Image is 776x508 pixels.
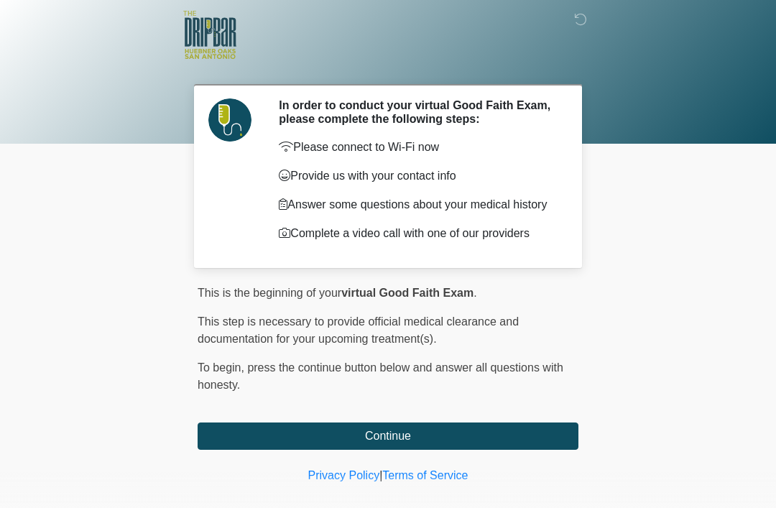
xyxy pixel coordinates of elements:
h2: In order to conduct your virtual Good Faith Exam, please complete the following steps: [279,98,557,126]
span: To begin, [198,361,247,374]
span: This is the beginning of your [198,287,341,299]
strong: virtual Good Faith Exam [341,287,474,299]
a: | [379,469,382,481]
span: This step is necessary to provide official medical clearance and documentation for your upcoming ... [198,315,519,345]
a: Terms of Service [382,469,468,481]
img: Agent Avatar [208,98,251,142]
p: Answer some questions about your medical history [279,196,557,213]
span: press the continue button below and answer all questions with honesty. [198,361,563,391]
img: The DRIPBaR - The Strand at Huebner Oaks Logo [183,11,236,59]
button: Continue [198,422,578,450]
span: . [474,287,476,299]
a: Privacy Policy [308,469,380,481]
p: Complete a video call with one of our providers [279,225,557,242]
p: Provide us with your contact info [279,167,557,185]
p: Please connect to Wi-Fi now [279,139,557,156]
